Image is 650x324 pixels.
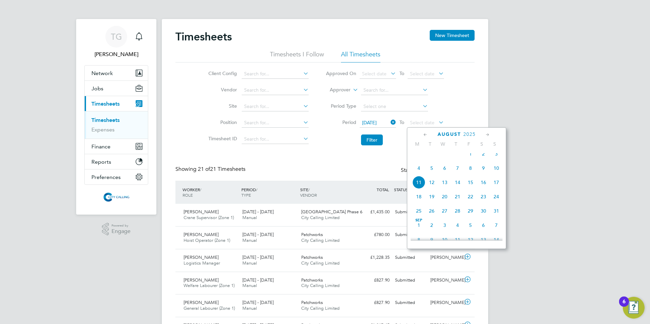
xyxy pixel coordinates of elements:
li: Timesheets I Follow [270,50,324,62]
span: 2 [477,147,490,160]
span: 10 [438,233,451,246]
span: City Calling Limited [301,283,340,288]
span: 5 [464,219,477,232]
input: Search for... [242,86,309,95]
span: TG [111,32,122,41]
span: [PERSON_NAME] [184,254,219,260]
span: 8 [412,233,425,246]
span: F [462,141,475,147]
div: STATUS [392,183,428,196]
nav: Main navigation [76,19,156,215]
span: S [488,141,501,147]
div: Timesheets [85,111,148,139]
input: Select one [361,102,428,111]
a: Expenses [91,126,115,133]
span: 25 [412,204,425,217]
span: [DATE] - [DATE] [242,277,274,283]
span: 21 Timesheets [198,166,245,173]
span: 1 [412,219,425,232]
input: Search for... [242,102,309,111]
input: Search for... [242,134,309,144]
span: City Calling Limited [301,305,340,311]
span: Toby Gibbs [84,50,148,58]
span: 4 [412,162,425,175]
span: [DATE] - [DATE] [242,232,274,237]
span: / [308,187,310,192]
span: 4 [451,219,464,232]
span: TOTAL [377,187,389,192]
span: 3 [490,147,503,160]
span: 16 [477,176,490,189]
span: Sep [412,219,425,222]
span: Reports [91,159,111,165]
a: Go to home page [84,192,148,202]
span: T [449,141,462,147]
span: 3 [438,219,451,232]
span: 28 [451,204,464,217]
span: 10 [490,162,503,175]
div: £1,228.35 [357,252,392,263]
span: [PERSON_NAME] [184,232,219,237]
span: Manual [242,260,257,266]
a: Powered byEngage [102,223,131,236]
span: 13 [438,176,451,189]
span: Manual [242,283,257,288]
span: M [411,141,424,147]
span: City Calling Limited [301,215,340,220]
span: 1 [464,147,477,160]
span: Manual [242,237,257,243]
button: Network [85,66,148,80]
span: Patchworks [301,254,323,260]
span: 20 [438,190,451,203]
div: Submitted [392,229,428,240]
li: All Timesheets [341,50,380,62]
div: WORKER [181,183,240,201]
div: Submitted [392,252,428,263]
a: Timesheets [91,117,120,123]
span: Welfare Labourer (Zone 1) [184,283,235,288]
span: 22 [464,190,477,203]
button: Timesheets [85,96,148,111]
span: 23 [477,190,490,203]
span: 12 [425,176,438,189]
span: To [397,118,406,127]
label: Site [206,103,237,109]
span: 2025 [463,131,476,137]
span: 11 [412,176,425,189]
input: Search for... [242,69,309,79]
span: August [438,131,461,137]
span: 29 [464,204,477,217]
span: Select date [410,71,434,77]
span: City Calling Limited [301,237,340,243]
span: VENDOR [300,192,317,198]
span: Select date [410,120,434,126]
div: Submitted [392,275,428,286]
button: Reports [85,154,148,169]
span: 30 [477,204,490,217]
span: To [397,69,406,78]
span: 27 [438,204,451,217]
label: Timesheet ID [206,136,237,142]
div: 6 [622,302,626,310]
span: 11 [451,233,464,246]
span: Crane Supervisor (Zone 1) [184,215,234,220]
span: [PERSON_NAME] [184,209,219,215]
span: T [424,141,437,147]
div: PERIOD [240,183,298,201]
div: £780.00 [357,229,392,240]
span: 19 [425,190,438,203]
div: £1,435.00 [357,206,392,218]
span: [DATE] [362,120,377,126]
div: Submitted [392,206,428,218]
span: 13 [477,233,490,246]
span: Preferences [91,174,121,180]
span: Manual [242,305,257,311]
span: City Calling Limited [301,260,340,266]
img: citycalling-logo-retina.png [102,192,131,202]
span: 2 [425,219,438,232]
span: W [437,141,449,147]
span: 8 [464,162,477,175]
span: Network [91,70,113,76]
div: SITE [298,183,357,201]
span: Select date [362,71,387,77]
